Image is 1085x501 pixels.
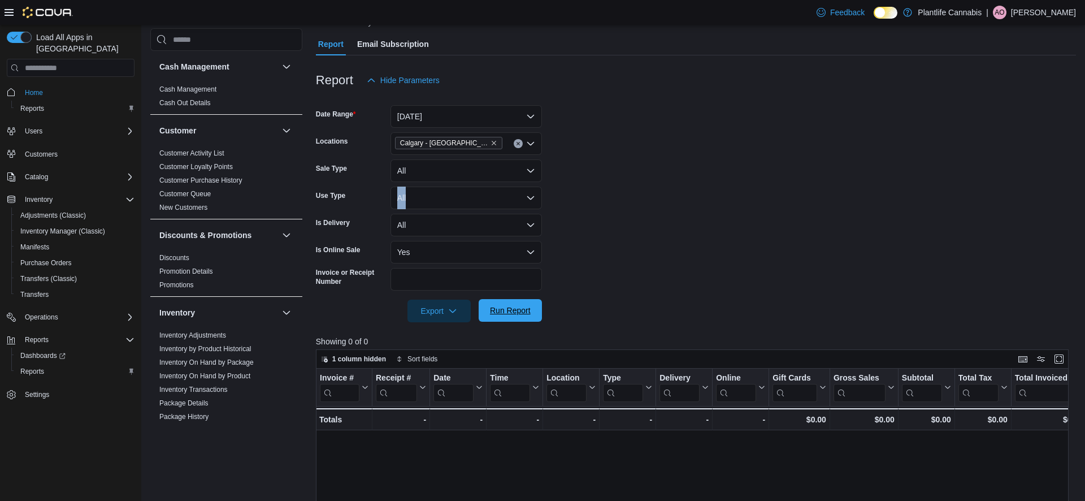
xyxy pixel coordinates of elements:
[159,254,189,262] a: Discounts
[159,230,277,241] button: Discounts & Promotions
[958,413,1008,426] div: $0.00
[20,193,134,206] span: Inventory
[902,413,951,426] div: $0.00
[2,192,139,208] button: Inventory
[603,373,643,402] div: Type
[902,373,942,384] div: Subtotal
[16,240,54,254] a: Manifests
[150,251,302,296] div: Discounts & Promotions
[834,373,886,402] div: Gross Sales
[1052,352,1066,366] button: Enter fullscreen
[20,387,134,401] span: Settings
[20,124,47,138] button: Users
[20,351,66,360] span: Dashboards
[159,359,254,366] a: Inventory On Hand by Package
[25,172,48,182] span: Catalog
[490,373,530,402] div: Time
[159,176,242,184] a: Customer Purchase History
[812,1,869,24] a: Feedback
[159,85,216,93] a: Cash Management
[280,306,293,319] button: Inventory
[380,75,440,86] span: Hide Parameters
[546,373,596,402] button: Location
[958,373,999,384] div: Total Tax
[659,373,700,402] div: Delivery
[20,333,53,347] button: Reports
[159,372,250,381] span: Inventory On Hand by Product
[316,74,353,87] h3: Report
[16,224,110,238] a: Inventory Manager (Classic)
[159,125,196,136] h3: Customer
[16,288,134,301] span: Transfers
[479,299,542,322] button: Run Report
[958,373,1008,402] button: Total Tax
[316,191,345,200] label: Use Type
[11,348,139,364] a: Dashboards
[11,239,139,255] button: Manifests
[20,104,44,113] span: Reports
[316,336,1076,347] p: Showing 0 of 0
[11,364,139,379] button: Reports
[2,146,139,162] button: Customers
[159,399,209,407] a: Package Details
[16,272,81,286] a: Transfers (Classic)
[25,195,53,204] span: Inventory
[490,373,530,384] div: Time
[159,189,211,198] span: Customer Queue
[159,99,211,107] a: Cash Out Details
[316,245,361,254] label: Is Online Sale
[20,170,134,184] span: Catalog
[2,169,139,185] button: Catalog
[874,7,897,19] input: Dark Mode
[150,329,302,482] div: Inventory
[16,102,49,115] a: Reports
[318,33,344,55] span: Report
[159,203,207,212] span: New Customers
[1015,373,1074,384] div: Total Invoiced
[11,271,139,287] button: Transfers (Classic)
[280,228,293,242] button: Discounts & Promotions
[16,365,134,378] span: Reports
[159,162,233,171] span: Customer Loyalty Points
[159,344,251,353] span: Inventory by Product Historical
[11,101,139,116] button: Reports
[320,373,359,384] div: Invoice #
[993,6,1006,19] div: Alexi Olchoway
[772,373,817,384] div: Gift Cards
[2,332,139,348] button: Reports
[16,349,70,362] a: Dashboards
[20,310,63,324] button: Operations
[332,355,386,364] span: 1 column hidden
[20,290,49,299] span: Transfers
[772,373,826,402] button: Gift Cards
[546,373,587,402] div: Location
[902,373,951,402] button: Subtotal
[319,413,368,426] div: Totals
[1015,373,1083,402] button: Total Invoiced
[2,84,139,100] button: Home
[20,193,57,206] button: Inventory
[159,399,209,408] span: Package Details
[1034,352,1048,366] button: Display options
[357,33,429,55] span: Email Subscription
[716,373,765,402] button: Online
[20,274,77,283] span: Transfers (Classic)
[159,176,242,185] span: Customer Purchase History
[159,281,194,289] a: Promotions
[390,214,542,236] button: All
[23,7,73,18] img: Cova
[834,373,895,402] button: Gross Sales
[159,426,218,435] span: Product Expirations
[159,280,194,290] span: Promotions
[159,267,213,275] a: Promotion Details
[16,209,90,222] a: Adjustments (Classic)
[407,355,437,364] span: Sort fields
[659,373,709,402] button: Delivery
[316,110,356,119] label: Date Range
[407,300,471,322] button: Export
[490,305,531,316] span: Run Report
[716,373,756,402] div: Online
[32,32,134,54] span: Load All Apps in [GEOGRAPHIC_DATA]
[159,230,251,241] h3: Discounts & Promotions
